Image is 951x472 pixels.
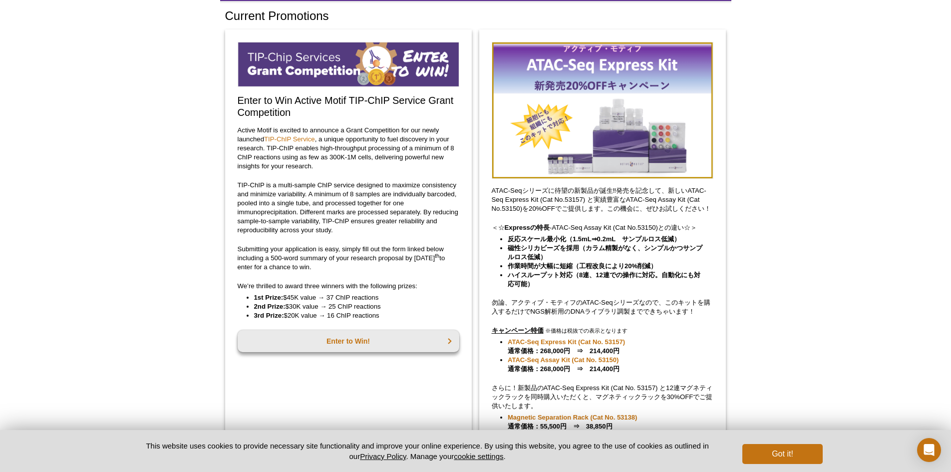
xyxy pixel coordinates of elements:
[225,9,726,24] h1: Current Promotions
[508,235,680,243] strong: 反応スケール最小化（1.5mL⇒0.2mL サンプルロス低減）
[238,245,459,272] p: Submitting your application is easy, simply fill out the form linked below including a 500-word s...
[254,293,449,302] li: $45K value → 37 ChIP reactions
[454,452,503,461] button: cookie settings
[492,42,713,179] img: Save on ATAC-Seq Kits
[254,303,286,310] strong: 2nd Prize:
[508,338,625,355] strong: 通常価格：268,000円 ⇒ 214,400円
[254,302,449,311] li: $30K value → 25 ChIP reactions
[360,452,406,461] a: Privacy Policy
[508,356,619,365] a: ATAC-Seq Assay Kit (Cat No. 53150)
[508,413,637,422] a: Magnetic Separation Rack (Cat No. 53138)
[917,438,941,462] div: Open Intercom Messenger
[238,330,459,352] a: Enter to Win!
[508,338,625,347] a: ATAC-Seq Express Kit (Cat No. 53157)
[492,298,713,316] p: 勿論、アクティブ・モティフのATAC-Seqシリーズなので、このキットを購入するだけでNGS解析用のDNAライブラリ調製までできちゃいます！
[492,327,544,334] u: キャンペーン特価
[492,223,713,232] p: ＜☆ -ATAC-Seq Assay Kit (Cat No.53150)との違い☆＞
[254,311,449,320] li: $20K value → 16 ChIP reactions
[742,444,822,464] button: Got it!
[492,186,713,213] p: ATAC-Seqシリーズに待望の新製品が誕生‼発売を記念して、新しいATAC-Seq Express Kit (Cat No.53157) と実績豊富なATAC-Seq Assay Kit (C...
[264,135,315,143] a: TIP-ChIP Service
[435,252,439,258] sup: th
[545,328,628,334] span: ※価格は税抜での表示となります
[238,282,459,291] p: We’re thrilled to award three winners with the following prizes:
[508,356,620,373] strong: 通常価格：268,000円 ⇒ 214,400円
[505,224,550,231] strong: Expressの特長
[492,384,713,411] p: さらに！新製品のATAC-Seq Express Kit (Cat No. 53157) と12連マグネティックラックを同時購入いただくと、マグネティックラックを30%OFFでご提供いたします。
[508,414,637,430] strong: 通常価格：55,500円 ⇒ 38,850円
[238,42,459,87] img: TIP-ChIP Service Grant Competition
[508,271,700,288] strong: ハイスループット対応（8連、12連での操作に対応。自動化にも対応可能）
[129,441,726,462] p: This website uses cookies to provide necessary site functionality and improve your online experie...
[238,94,459,118] h2: Enter to Win Active Motif TIP-ChIP Service Grant Competition
[238,126,459,171] p: Active Motif is excited to announce a Grant Competition for our newly launched , a unique opportu...
[508,244,702,261] strong: 磁性シリカビーズを採用（カラム精製がなく、シンプルかつサンプルロス低減）
[254,294,284,301] strong: 1st Prize:
[254,312,284,319] strong: 3rd Prize:
[508,262,657,270] strong: 作業時間が大幅に短縮（工程改良により20%削減）
[238,181,459,235] p: TIP-ChIP is a multi-sample ChIP service designed to maximize consistency and minimize variability...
